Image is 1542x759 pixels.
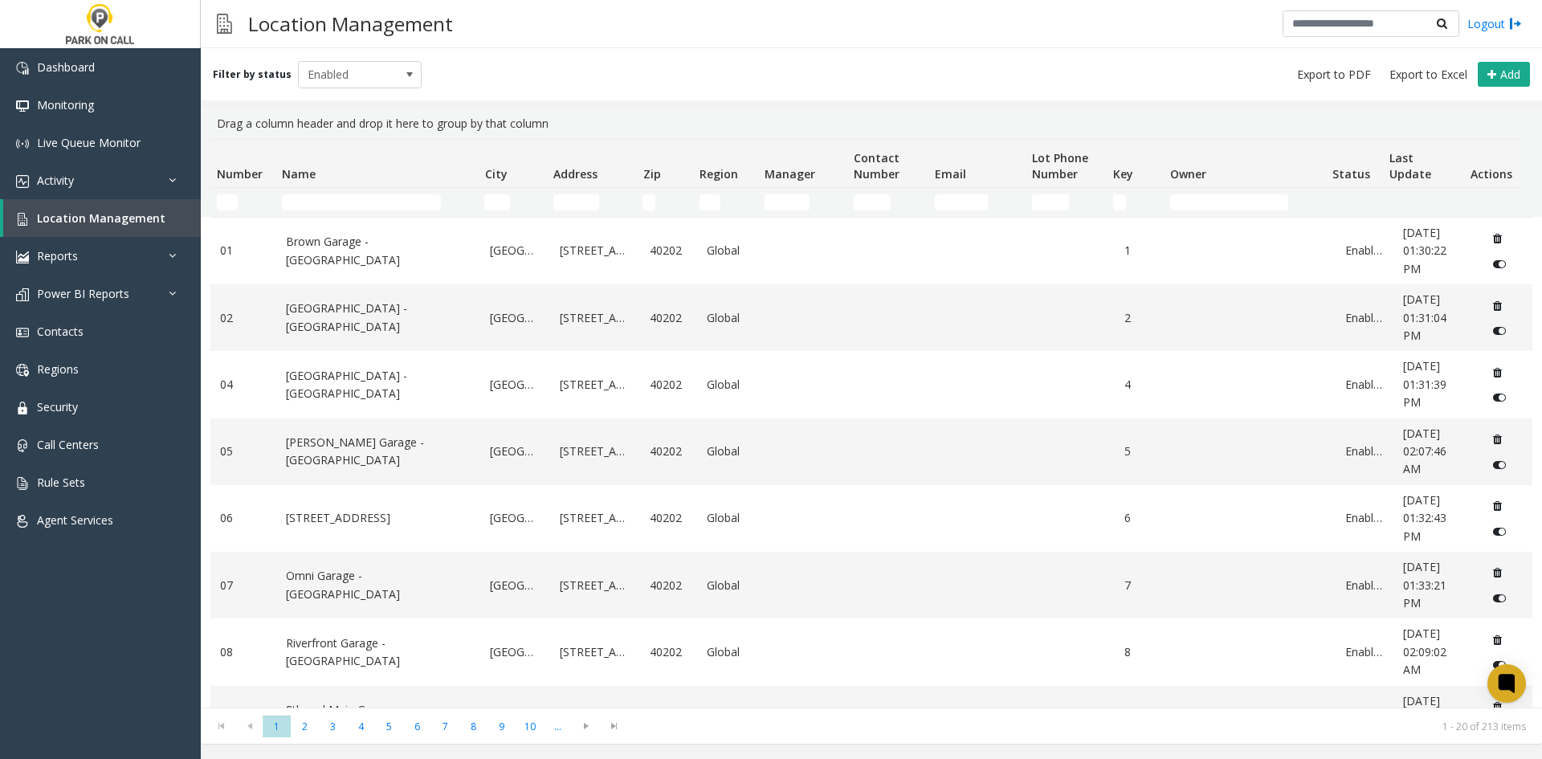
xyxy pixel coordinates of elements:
td: Key Filter [1107,188,1164,217]
img: logout [1509,15,1522,32]
a: [GEOGRAPHIC_DATA] [490,509,541,527]
a: Location Management [3,199,201,237]
span: Security [37,399,78,414]
button: Disable [1485,451,1515,477]
button: Add [1478,62,1530,88]
a: 40202 [650,509,687,527]
a: [DATE] 01:33:05 PM [1403,692,1466,746]
span: Power BI Reports [37,286,129,301]
button: Delete [1485,426,1511,452]
span: Activity [37,173,74,188]
a: [STREET_ADDRESS] [560,509,630,527]
span: [DATE] 02:07:46 AM [1403,426,1446,477]
span: Address [553,166,598,182]
a: Enabled [1345,443,1383,460]
td: Lot Phone Number Filter [1026,188,1107,217]
td: Status Filter [1326,188,1383,217]
span: Page 8 [459,716,487,737]
span: Page 5 [375,716,403,737]
img: 'icon' [16,213,29,226]
a: [GEOGRAPHIC_DATA] [490,309,541,327]
span: Rule Sets [37,475,85,490]
input: Address Filter [553,194,599,210]
td: City Filter [478,188,547,217]
a: 05 [220,443,267,460]
img: 'icon' [16,288,29,301]
span: Page 10 [516,716,544,737]
a: 07 [220,577,267,594]
span: Go to the last page [600,715,628,737]
span: [DATE] 01:31:04 PM [1403,292,1446,343]
td: Region Filter [693,188,758,217]
a: 40202 [650,643,687,661]
img: 'icon' [16,326,29,339]
span: City [485,166,508,182]
a: 2 [1124,309,1162,327]
a: 40202 [650,376,687,394]
a: 01 [220,242,267,259]
a: [STREET_ADDRESS] [560,376,630,394]
span: [DATE] 01:30:22 PM [1403,225,1446,276]
img: pageIcon [217,4,232,43]
td: Email Filter [928,188,1026,217]
a: Global [707,577,753,594]
span: Call Centers [37,437,99,452]
img: 'icon' [16,251,29,263]
span: Zip [643,166,661,182]
input: Zip Filter [642,194,655,210]
span: [DATE] 01:33:05 PM [1403,693,1446,745]
img: 'icon' [16,364,29,377]
span: Page 2 [291,716,319,737]
input: Contact Number Filter [854,194,891,210]
span: Contact Number [854,150,899,182]
span: Add [1500,67,1520,82]
span: Go to the next page [572,715,600,737]
input: Email Filter [935,194,989,210]
img: 'icon' [16,477,29,490]
a: Enabled [1345,509,1383,527]
a: [DATE] 01:32:43 PM [1403,492,1466,545]
h3: Location Management [240,4,461,43]
td: Zip Filter [636,188,693,217]
a: Enabled [1345,643,1383,661]
a: Enabled [1345,242,1383,259]
a: 08 [220,643,267,661]
a: [DATE] 02:09:02 AM [1403,625,1466,679]
img: 'icon' [16,137,29,150]
a: 4 [1124,376,1162,394]
a: [DATE] 02:07:46 AM [1403,425,1466,479]
a: Riverfront Garage - [GEOGRAPHIC_DATA] [286,635,471,671]
img: 'icon' [16,402,29,414]
div: Data table [201,139,1542,708]
span: [DATE] 02:09:02 AM [1403,626,1446,677]
td: Manager Filter [758,188,847,217]
input: Region Filter [700,194,720,210]
a: [GEOGRAPHIC_DATA] [490,443,541,460]
input: Owner Filter [1170,194,1289,210]
a: 40202 [650,242,687,259]
span: Location Management [37,210,165,226]
span: Owner [1170,166,1206,182]
span: Page 3 [319,716,347,737]
input: Key Filter [1113,194,1126,210]
a: Logout [1467,15,1522,32]
button: Delete [1485,360,1511,386]
span: Page 4 [347,716,375,737]
span: Page 7 [431,716,459,737]
a: Global [707,242,753,259]
img: 'icon' [16,100,29,112]
span: Page 1 [263,716,291,737]
input: City Filter [484,194,509,210]
span: Region [700,166,738,182]
a: Global [707,309,753,327]
div: Drag a column header and drop it here to group by that column [210,108,1532,139]
a: 6 [1124,509,1162,527]
th: Status [1326,140,1383,188]
span: Contacts [37,324,84,339]
span: Enabled [299,62,397,88]
a: Brown Garage - [GEOGRAPHIC_DATA] [286,233,471,269]
a: 1 [1124,242,1162,259]
span: Monitoring [37,97,94,112]
a: [GEOGRAPHIC_DATA] - [GEOGRAPHIC_DATA] [286,300,471,336]
a: [GEOGRAPHIC_DATA] [490,577,541,594]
